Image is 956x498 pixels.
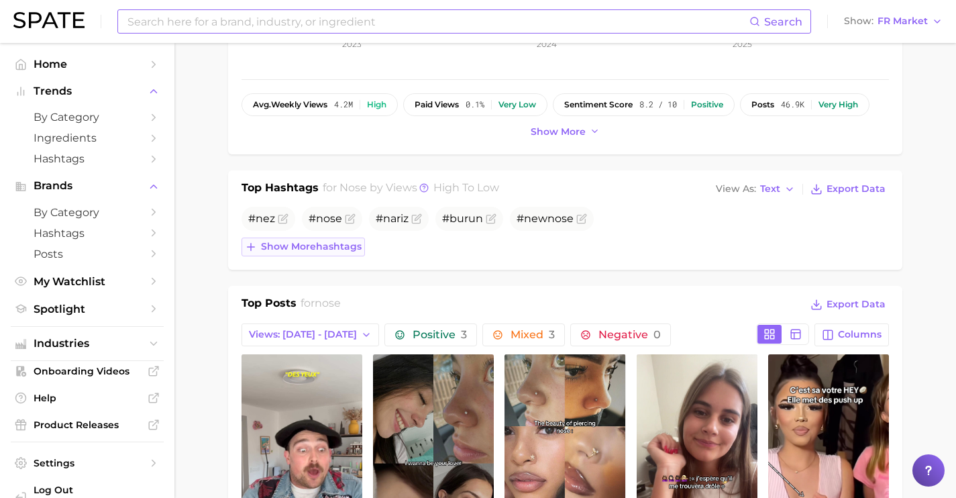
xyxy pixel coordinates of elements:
[34,303,141,315] span: Spotlight
[34,419,141,431] span: Product Releases
[278,213,288,224] button: Flag as miscategorized or irrelevant
[576,213,587,224] button: Flag as miscategorized or irrelevant
[248,212,275,225] span: #nez
[316,212,342,225] span: nose
[11,107,164,128] a: by Category
[564,100,633,109] span: sentiment score
[34,111,141,123] span: by Category
[827,299,886,310] span: Export Data
[34,85,141,97] span: Trends
[34,248,141,260] span: Posts
[242,323,379,346] button: Views: [DATE] - [DATE]
[537,39,557,49] tspan: 2024
[653,328,661,341] span: 0
[334,100,353,109] span: 4.2m
[34,180,141,192] span: Brands
[531,126,586,138] span: Show more
[242,238,365,256] button: Show morehashtags
[11,81,164,101] button: Trends
[818,100,858,109] div: Very high
[367,100,386,109] div: High
[342,39,362,49] tspan: 2023
[740,93,869,116] button: posts46.9kVery high
[549,328,555,341] span: 3
[760,185,780,193] span: Text
[13,12,85,28] img: SPATE
[376,212,409,225] span: #nariz
[598,330,661,340] span: Negative
[498,100,536,109] div: Very low
[403,93,547,116] button: paid views0.1%Very low
[511,330,555,340] span: Mixed
[253,99,271,109] abbr: average
[309,212,342,225] span: #
[34,227,141,240] span: Hashtags
[461,328,467,341] span: 3
[807,295,889,314] button: Export Data
[716,185,756,193] span: View As
[11,453,164,473] a: Settings
[527,123,604,141] button: Show more
[547,212,574,225] span: nose
[639,100,677,109] span: 8.2 / 10
[712,181,798,198] button: View AsText
[11,244,164,264] a: Posts
[11,223,164,244] a: Hashtags
[34,392,141,404] span: Help
[764,15,802,28] span: Search
[345,213,356,224] button: Flag as miscategorized or irrelevant
[11,128,164,148] a: Ingredients
[411,213,422,224] button: Flag as miscategorized or irrelevant
[34,58,141,70] span: Home
[413,330,467,340] span: Positive
[838,329,882,340] span: Columns
[11,202,164,223] a: by Category
[433,181,499,194] span: high to low
[827,183,886,195] span: Export Data
[261,241,362,252] span: Show more hashtags
[249,329,357,340] span: Views: [DATE] - [DATE]
[126,10,749,33] input: Search here for a brand, industry, or ingredient
[844,17,873,25] span: Show
[11,334,164,354] button: Industries
[11,176,164,196] button: Brands
[339,181,367,194] span: nose
[11,361,164,381] a: Onboarding Videos
[34,206,141,219] span: by Category
[323,180,499,199] h2: for by Views
[34,132,141,144] span: Ingredients
[11,388,164,408] a: Help
[466,100,484,109] span: 0.1%
[301,295,341,315] h2: for
[34,457,141,469] span: Settings
[486,213,496,224] button: Flag as miscategorized or irrelevant
[691,100,723,109] div: Positive
[34,152,141,165] span: Hashtags
[841,13,946,30] button: ShowFR Market
[442,212,483,225] span: #burun
[242,295,297,315] h1: Top Posts
[253,100,327,109] span: weekly views
[34,484,153,496] span: Log Out
[878,17,928,25] span: FR Market
[34,338,141,350] span: Industries
[11,148,164,169] a: Hashtags
[814,323,889,346] button: Columns
[34,365,141,377] span: Onboarding Videos
[733,39,752,49] tspan: 2025
[34,275,141,288] span: My Watchlist
[11,299,164,319] a: Spotlight
[553,93,735,116] button: sentiment score8.2 / 10Positive
[11,54,164,74] a: Home
[315,297,341,309] span: nose
[11,271,164,292] a: My Watchlist
[415,100,459,109] span: paid views
[781,100,804,109] span: 46.9k
[751,100,774,109] span: posts
[517,212,574,225] span: #new
[242,180,319,199] h1: Top Hashtags
[242,93,398,116] button: avg.weekly views4.2mHigh
[11,415,164,435] a: Product Releases
[807,180,889,199] button: Export Data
